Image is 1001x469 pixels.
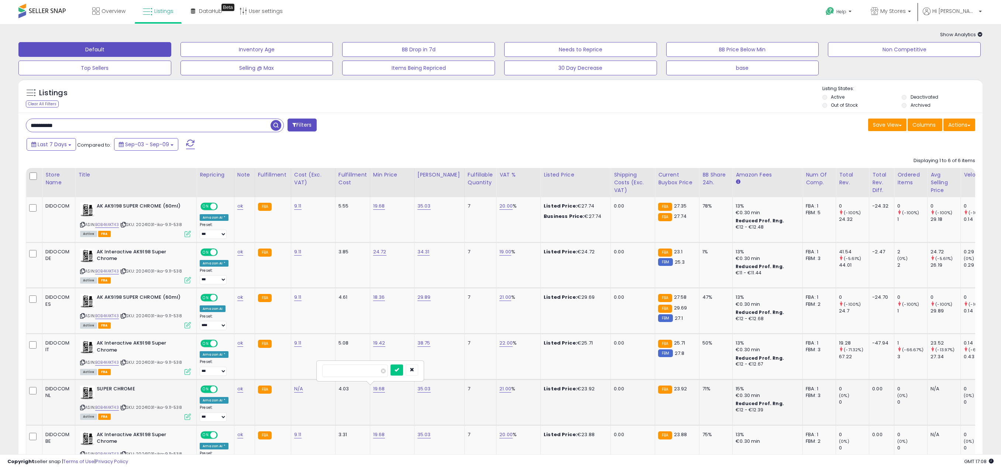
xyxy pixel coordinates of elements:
[897,203,927,209] div: 0
[931,249,960,255] div: 24.72
[897,294,927,301] div: 0
[736,361,797,367] div: €12 - €12.67
[18,42,171,57] button: Default
[97,386,186,394] b: SUPER CHROME
[969,210,985,216] small: (-100%)
[468,171,493,186] div: Fulfillable Quantity
[831,94,845,100] label: Active
[78,171,193,179] div: Title
[237,294,243,301] a: ok
[97,249,186,264] b: AK Interactive AK9198 Super Chrome
[969,347,989,353] small: (-67.44%)
[839,216,869,223] div: 24.32
[80,231,97,237] span: All listings currently available for purchase on Amazon
[499,248,511,256] a: 19.00
[806,255,830,262] div: FBM: 3
[806,340,830,346] div: FBA: 1
[201,249,210,255] span: ON
[897,171,924,186] div: Ordered Items
[658,340,672,348] small: FBA
[38,141,67,148] span: Last 7 Days
[499,340,535,346] div: %
[544,385,577,392] b: Listed Price:
[544,203,605,209] div: €27.74
[96,458,128,465] a: Privacy Policy
[674,202,687,209] span: 27.35
[80,369,97,375] span: All listings currently available for purchase on Amazon
[839,393,849,398] small: (0%)
[736,203,797,209] div: 13%
[614,249,649,255] div: 0.00
[658,386,672,394] small: FBA
[872,249,888,255] div: -2.47
[95,222,119,228] a: B0B4K4KT43
[95,404,119,411] a: B0B4K4KT43
[931,340,960,346] div: 23.52
[897,308,927,314] div: 1
[504,42,657,57] button: Needs to Reprice
[736,270,797,276] div: €11 - €11.44
[839,262,869,268] div: 44.01
[736,386,797,392] div: 15%
[544,294,605,301] div: €29.69
[806,392,830,399] div: FBM: 3
[868,119,907,131] button: Save View
[931,386,955,392] div: N/A
[736,346,797,353] div: €0.30 min
[658,213,672,221] small: FBA
[80,294,191,328] div: ASIN:
[45,340,69,353] div: DIDOCOM IT
[373,248,386,256] a: 24.72
[98,231,111,237] span: FBA
[544,249,605,255] div: €24.72
[736,392,797,399] div: €0.30 min
[825,7,835,16] i: Get Help
[822,85,983,92] p: Listing States:
[964,308,994,314] div: 0.14
[880,7,906,15] span: My Stores
[897,249,927,255] div: 2
[897,216,927,223] div: 1
[417,202,431,210] a: 35.03
[964,256,974,261] small: (0%)
[217,203,228,210] span: OFF
[200,359,228,376] div: Preset:
[872,294,888,301] div: -24.70
[154,7,173,15] span: Listings
[120,359,182,365] span: | SKU: 20241031-ika-9.11-538
[26,100,59,107] div: Clear All Filters
[499,294,535,301] div: %
[373,339,385,347] a: 19.42
[544,340,605,346] div: €25.71
[95,268,119,274] a: B0B4K4KT43
[964,262,994,268] div: 0.29
[897,386,927,392] div: 0
[736,294,797,301] div: 13%
[820,1,859,24] a: Help
[674,385,687,392] span: 23.92
[964,386,994,392] div: 0
[935,210,952,216] small: (-100%)
[45,386,69,399] div: DIDOCOM NL
[935,301,952,307] small: (-100%)
[258,171,288,179] div: Fulfillment
[201,386,210,393] span: ON
[98,322,111,329] span: FBA
[258,386,272,394] small: FBA
[80,203,191,236] div: ASIN:
[338,386,364,392] div: 4.03
[499,203,535,209] div: %
[736,316,797,322] div: €12 - €12.68
[468,249,491,255] div: 7
[342,61,495,75] button: Items Being Repriced
[666,61,819,75] button: base
[943,119,975,131] button: Actions
[200,260,228,267] div: Amazon AI *
[258,294,272,302] small: FBA
[288,119,316,131] button: Filters
[499,294,511,301] a: 21.00
[342,42,495,57] button: BB Drop in 7d
[897,262,927,268] div: 2
[338,249,364,255] div: 3.85
[373,171,411,179] div: Min Price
